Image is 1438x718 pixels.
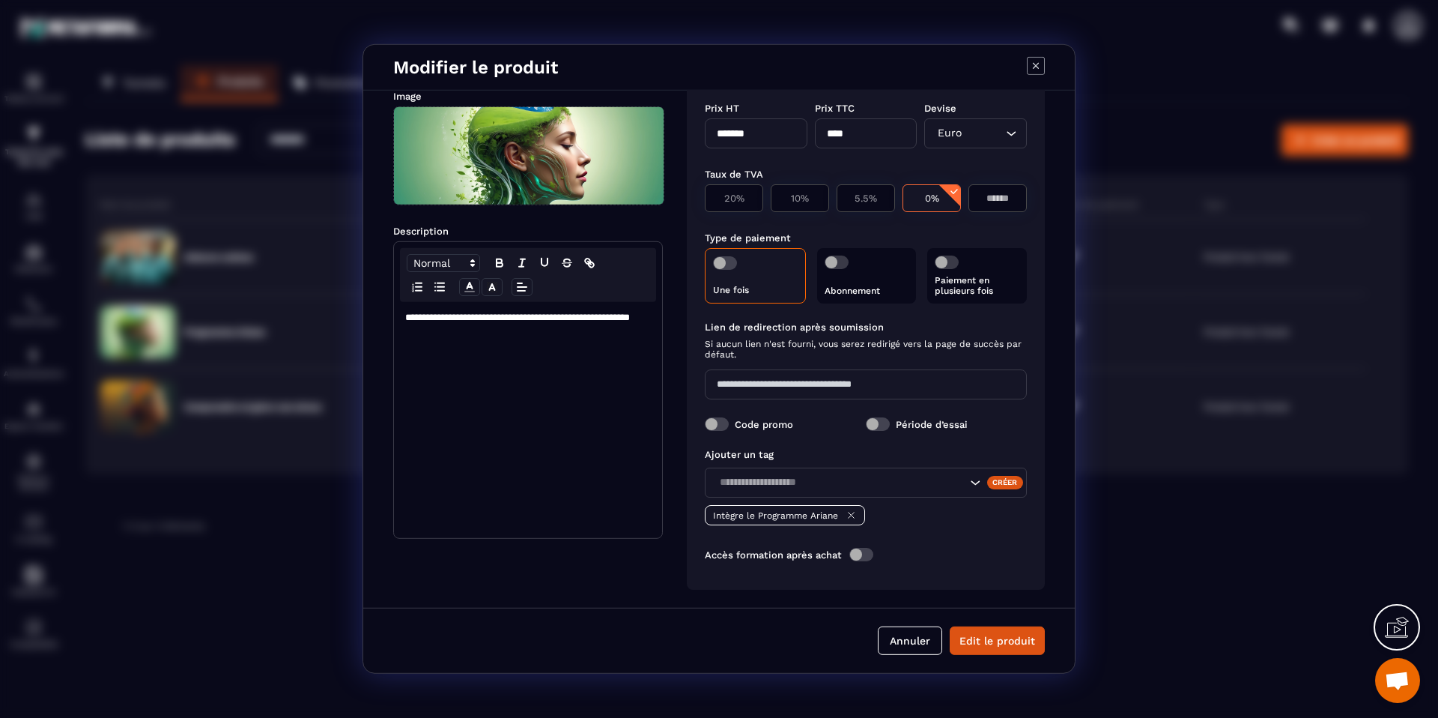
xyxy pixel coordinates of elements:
[705,322,1027,333] label: Lien de redirection après soumission
[878,627,942,655] button: Annuler
[705,103,739,114] label: Prix HT
[705,449,774,460] label: Ajouter un tag
[935,275,1019,296] p: Paiement en plusieurs fois
[924,118,1027,148] div: Search for option
[705,549,842,560] label: Accès formation après achat
[393,91,422,102] label: Image
[934,125,965,142] span: Euro
[845,193,887,204] p: 5.5%
[965,125,1002,142] input: Search for option
[815,103,855,114] label: Prix TTC
[924,103,956,114] label: Devise
[705,232,791,244] label: Type de paiement
[705,169,763,180] label: Taux de TVA
[713,193,755,204] p: 20%
[713,285,798,295] p: Une fois
[705,468,1027,498] div: Search for option
[987,476,1024,489] div: Créer
[715,474,966,491] input: Search for option
[713,510,838,520] p: Intègre le Programme Ariane
[911,193,953,204] p: 0%
[1375,658,1420,703] div: Ouvrir le chat
[393,57,558,78] h4: Modifier le produit
[779,193,821,204] p: 10%
[950,627,1045,655] button: Edit le produit
[393,226,449,237] label: Description
[705,339,1027,360] span: Si aucun lien n'est fourni, vous serez redirigé vers la page de succès par défaut.
[735,418,793,429] label: Code promo
[896,418,968,429] label: Période d’essai
[825,286,909,296] p: Abonnement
